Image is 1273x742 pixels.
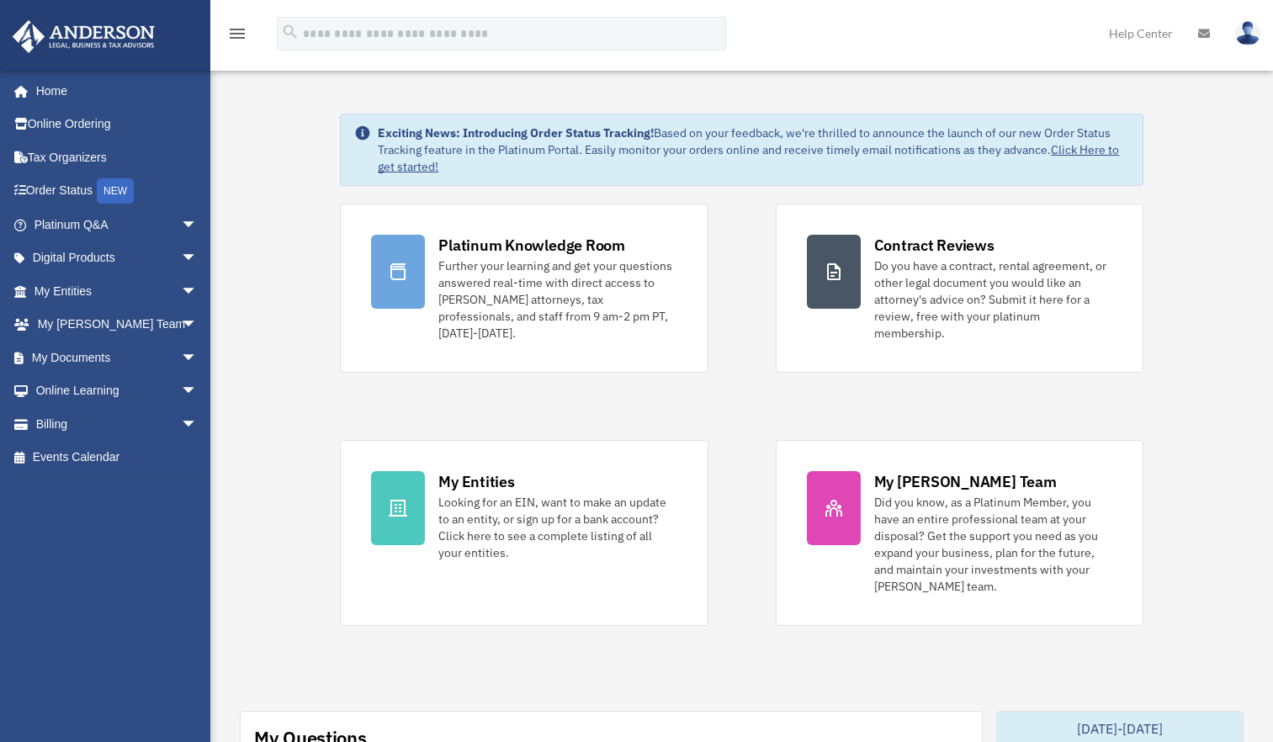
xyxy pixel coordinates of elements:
div: NEW [97,178,134,204]
a: Home [12,74,215,108]
strong: Exciting News: Introducing Order Status Tracking! [378,125,654,140]
a: My Entities Looking for an EIN, want to make an update to an entity, or sign up for a bank accoun... [340,440,708,626]
a: Billingarrow_drop_down [12,407,223,441]
a: My [PERSON_NAME] Teamarrow_drop_down [12,308,223,342]
span: arrow_drop_down [181,241,215,276]
img: Anderson Advisors Platinum Portal [8,20,160,53]
a: Digital Productsarrow_drop_down [12,241,223,275]
a: Events Calendar [12,441,223,474]
a: Click Here to get started! [378,142,1119,174]
a: Tax Organizers [12,140,223,174]
div: Based on your feedback, we're thrilled to announce the launch of our new Order Status Tracking fe... [378,125,1128,175]
a: Online Learningarrow_drop_down [12,374,223,408]
a: Contract Reviews Do you have a contract, rental agreement, or other legal document you would like... [776,204,1143,373]
i: search [281,23,300,41]
span: arrow_drop_down [181,341,215,375]
a: My Documentsarrow_drop_down [12,341,223,374]
span: arrow_drop_down [181,374,215,409]
a: Platinum Knowledge Room Further your learning and get your questions answered real-time with dire... [340,204,708,373]
span: arrow_drop_down [181,407,215,442]
span: arrow_drop_down [181,274,215,309]
a: My Entitiesarrow_drop_down [12,274,223,308]
a: Online Ordering [12,108,223,141]
div: Contract Reviews [874,235,995,256]
div: Did you know, as a Platinum Member, you have an entire professional team at your disposal? Get th... [874,494,1112,595]
div: Platinum Knowledge Room [438,235,625,256]
div: Do you have a contract, rental agreement, or other legal document you would like an attorney's ad... [874,257,1112,342]
a: menu [227,29,247,44]
a: Order StatusNEW [12,174,223,209]
div: Further your learning and get your questions answered real-time with direct access to [PERSON_NAM... [438,257,676,342]
div: Looking for an EIN, want to make an update to an entity, or sign up for a bank account? Click her... [438,494,676,561]
a: Platinum Q&Aarrow_drop_down [12,208,223,241]
a: My [PERSON_NAME] Team Did you know, as a Platinum Member, you have an entire professional team at... [776,440,1143,626]
i: menu [227,24,247,44]
span: arrow_drop_down [181,208,215,242]
div: My [PERSON_NAME] Team [874,471,1057,492]
img: User Pic [1235,21,1260,45]
div: My Entities [438,471,514,492]
span: arrow_drop_down [181,308,215,342]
